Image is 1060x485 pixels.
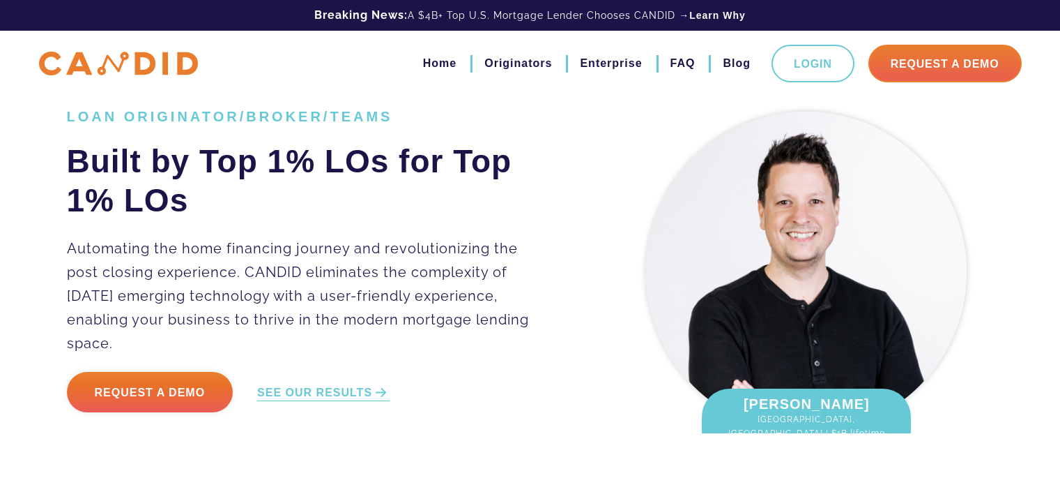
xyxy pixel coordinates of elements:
a: Home [423,52,456,75]
div: [PERSON_NAME] [702,389,911,461]
a: Request a Demo [67,372,233,412]
b: Breaking News: [314,8,408,22]
a: Login [771,45,854,82]
a: Learn Why [689,8,746,22]
img: CANDID APP [39,52,198,76]
a: Request A Demo [868,45,1022,82]
a: Enterprise [580,52,642,75]
p: Automating the home financing journey and revolutionizing the post closing experience. CANDID eli... [67,237,550,355]
span: [GEOGRAPHIC_DATA], [GEOGRAPHIC_DATA] | $1B lifetime fundings [716,412,897,454]
a: SEE OUR RESULTS [257,385,390,401]
a: Blog [723,52,751,75]
h2: Built by Top 1% LOs for Top 1% LOs [67,142,550,220]
a: Originators [484,52,552,75]
a: FAQ [670,52,696,75]
h1: LOAN ORIGINATOR/BROKER/TEAMS [67,108,550,125]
